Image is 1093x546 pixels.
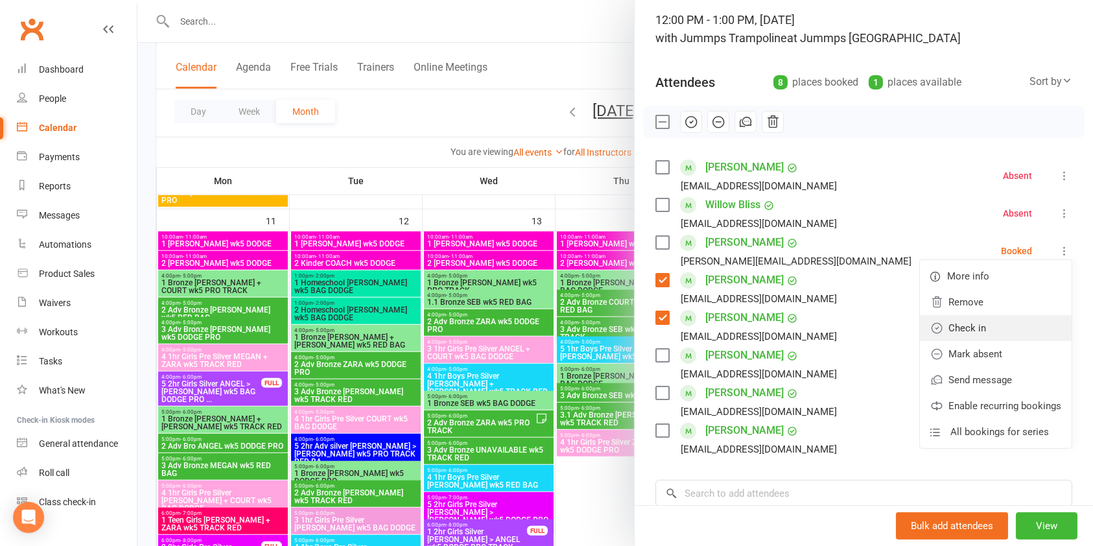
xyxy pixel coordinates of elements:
[681,291,837,307] div: [EMAIL_ADDRESS][DOMAIN_NAME]
[655,31,787,45] span: with Jummps Trampoline
[681,178,837,195] div: [EMAIL_ADDRESS][DOMAIN_NAME]
[17,113,137,143] a: Calendar
[920,289,1072,315] a: Remove
[39,327,78,337] div: Workouts
[39,468,69,478] div: Roll call
[920,315,1072,341] a: Check in
[920,367,1072,393] a: Send message
[17,458,137,488] a: Roll call
[39,497,96,507] div: Class check-in
[17,429,137,458] a: General attendance kiosk mode
[39,239,91,250] div: Automations
[39,268,95,279] div: Product Sales
[17,55,137,84] a: Dashboard
[1003,171,1032,180] div: Absent
[655,480,1072,507] input: Search to add attendees
[1016,512,1077,540] button: View
[39,385,86,396] div: What's New
[787,31,961,45] span: at Jummps [GEOGRAPHIC_DATA]
[17,84,137,113] a: People
[655,11,1072,47] div: 12:00 PM - 1:00 PM, [DATE]
[1003,209,1032,218] div: Absent
[869,73,961,91] div: places available
[39,123,76,133] div: Calendar
[39,210,80,220] div: Messages
[920,419,1072,445] a: All bookings for series
[705,195,760,215] a: Willow Bliss
[705,420,784,441] a: [PERSON_NAME]
[17,143,137,172] a: Payments
[39,64,84,75] div: Dashboard
[17,259,137,289] a: Product Sales
[17,230,137,259] a: Automations
[920,341,1072,367] a: Mark absent
[39,181,71,191] div: Reports
[681,328,837,345] div: [EMAIL_ADDRESS][DOMAIN_NAME]
[773,73,858,91] div: places booked
[17,289,137,318] a: Waivers
[705,232,784,253] a: [PERSON_NAME]
[39,438,118,449] div: General attendance
[17,172,137,201] a: Reports
[950,424,1049,440] span: All bookings for series
[705,157,784,178] a: [PERSON_NAME]
[39,93,66,104] div: People
[705,383,784,403] a: [PERSON_NAME]
[1001,246,1032,255] div: Booked
[947,268,989,284] span: More info
[39,356,62,366] div: Tasks
[705,270,784,291] a: [PERSON_NAME]
[681,253,911,270] div: [PERSON_NAME][EMAIL_ADDRESS][DOMAIN_NAME]
[869,75,883,89] div: 1
[920,263,1072,289] a: More info
[39,298,71,308] div: Waivers
[681,403,837,420] div: [EMAIL_ADDRESS][DOMAIN_NAME]
[17,201,137,230] a: Messages
[681,366,837,383] div: [EMAIL_ADDRESS][DOMAIN_NAME]
[17,318,137,347] a: Workouts
[705,307,784,328] a: [PERSON_NAME]
[655,73,715,91] div: Attendees
[681,215,837,232] div: [EMAIL_ADDRESS][DOMAIN_NAME]
[16,13,48,45] a: Clubworx
[896,512,1008,540] button: Bulk add attendees
[13,502,44,533] div: Open Intercom Messenger
[920,393,1072,419] a: Enable recurring bookings
[773,75,788,89] div: 8
[1029,73,1072,90] div: Sort by
[681,441,837,458] div: [EMAIL_ADDRESS][DOMAIN_NAME]
[17,376,137,405] a: What's New
[17,347,137,376] a: Tasks
[705,345,784,366] a: [PERSON_NAME]
[17,488,137,517] a: Class kiosk mode
[39,152,80,162] div: Payments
